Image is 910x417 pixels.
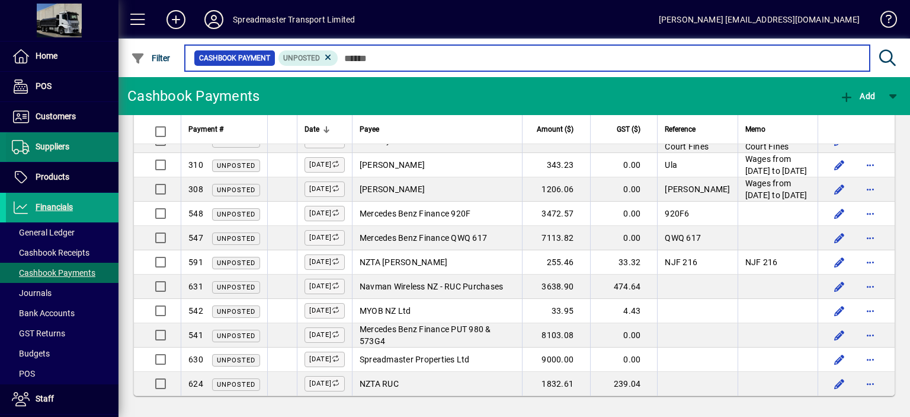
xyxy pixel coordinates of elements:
button: Edit [830,350,849,369]
a: Journals [6,283,118,303]
span: [PERSON_NAME] [360,160,425,170]
span: 630 [188,355,203,364]
span: Mercedes Benz Finance QWQ 617 [360,233,487,243]
a: POS [6,72,118,101]
button: Edit [830,301,849,320]
td: 0.00 [590,226,657,250]
div: Spreadmaster Transport Limited [233,10,355,29]
span: Unposted [217,259,255,267]
mat-chip: Transaction status: Unposted [278,50,338,66]
td: 0.00 [590,177,657,202]
span: Journals [12,288,52,298]
span: Staff [36,394,54,403]
button: Edit [830,180,849,199]
button: More options [861,228,880,247]
span: Financials [36,202,73,212]
span: Unposted [217,332,255,340]
td: 0.00 [590,323,657,348]
td: 8103.08 [522,323,591,348]
a: Suppliers [6,132,118,162]
td: 9000.00 [522,348,591,372]
span: POS [12,369,35,378]
span: Suppliers [36,142,69,151]
div: GST ($) [598,123,651,136]
span: GST Returns [12,329,65,338]
div: Payee [360,123,515,136]
div: Cashbook Payments [127,87,259,106]
a: Home [6,42,118,71]
a: General Ledger [6,222,118,243]
a: POS [6,364,118,384]
a: Knowledge Base [871,2,895,41]
span: Bank Accounts [12,308,75,318]
td: 343.23 [522,153,591,177]
span: Date [305,123,319,136]
button: More options [861,253,880,272]
span: NJF 216 [745,257,778,267]
label: [DATE] [305,230,345,246]
span: Home [36,51,57,61]
button: More options [861,155,880,174]
span: Budgets [12,349,50,358]
span: Cashbook Payments [12,268,95,278]
span: 310 [188,160,203,170]
button: More options [861,180,880,199]
td: 33.95 [522,299,591,323]
span: 631 [188,282,203,291]
span: Unposted [283,54,320,62]
button: More options [861,131,880,150]
button: Edit [830,228,849,247]
label: [DATE] [305,182,345,197]
span: 624 [188,379,203,389]
button: Edit [830,155,849,174]
button: More options [861,204,880,223]
td: 255.46 [522,250,591,275]
label: [DATE] [305,352,345,367]
span: Unposted [217,138,255,145]
span: 547 [188,233,203,243]
span: Unposted [217,235,255,243]
span: QWQ 617 [665,233,701,243]
span: 591 [188,257,203,267]
span: Products [36,172,69,182]
span: Customers [36,112,76,121]
span: Payee [360,123,379,136]
td: 474.64 [590,275,657,299]
a: Cashbook Receipts [6,243,118,263]
button: Edit [830,131,849,150]
label: [DATE] [305,254,345,270]
span: Unposted [217,162,255,170]
span: Memo [745,123,765,136]
span: 308 [188,184,203,194]
span: Cashbook Payment [199,52,270,64]
td: 4.43 [590,299,657,323]
button: Filter [128,47,174,69]
span: GST ($) [617,123,640,136]
span: Payment # [188,123,223,136]
button: More options [861,301,880,320]
td: 33.32 [590,250,657,275]
span: Cashbook Receipts [12,248,89,257]
span: Filter [131,53,171,63]
td: 1206.06 [522,177,591,202]
a: Bank Accounts [6,303,118,323]
span: 596 [188,136,203,145]
button: More options [861,374,880,393]
span: 548 [188,209,203,218]
div: Reference [665,123,730,136]
span: NZTA RUC [360,379,399,389]
a: GST Returns [6,323,118,343]
a: Products [6,163,118,192]
label: [DATE] [305,279,345,294]
button: Edit [830,326,849,345]
span: General Ledger [12,228,75,237]
button: Edit [830,374,849,393]
button: More options [861,350,880,369]
label: [DATE] [305,206,345,221]
span: Wages from [DATE] to [DATE] [745,179,808,200]
td: 3472.57 [522,202,591,226]
span: Wages from [DATE] to [DATE] [745,154,808,176]
label: [DATE] [305,327,345,343]
button: More options [861,326,880,345]
label: [DATE] [305,157,345,173]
